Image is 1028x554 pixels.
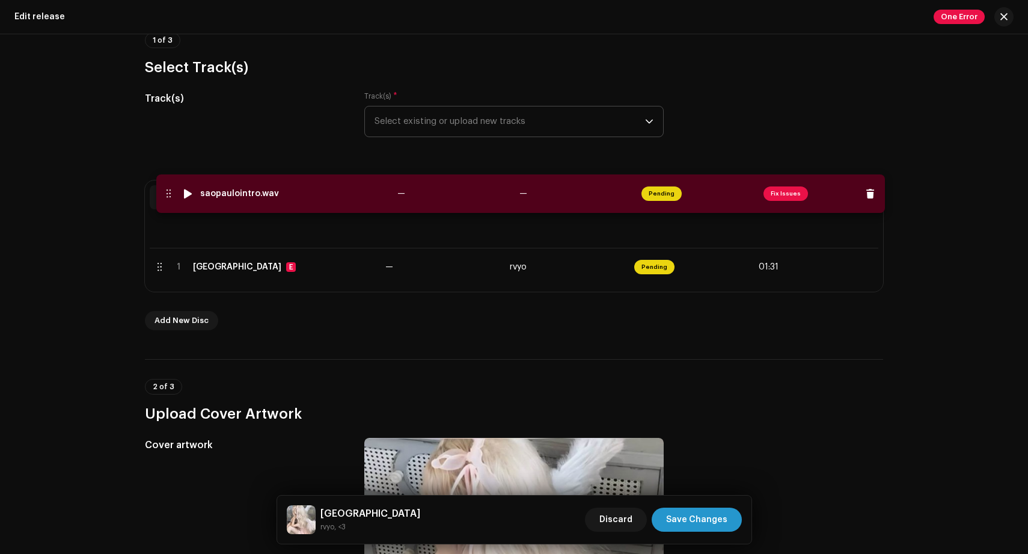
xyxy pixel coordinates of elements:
[505,185,629,209] th: Artist
[634,260,675,274] span: Pending
[385,263,393,271] span: —
[599,508,632,532] span: Discard
[145,438,345,452] h5: Cover artwork
[645,106,653,137] div: dropdown trigger
[287,505,316,534] img: c26092ea-1c6e-458f-8533-0564610d0997
[155,309,209,333] span: Add New Disc
[381,185,505,209] th: Version
[193,262,281,272] div: São Paulo
[666,508,727,532] span: Save Changes
[754,185,878,209] th: Duration
[145,404,883,423] h3: Upload Cover Artwork
[188,185,381,209] th: Title
[364,91,397,101] label: Track(s)
[759,262,779,272] span: 01:31
[286,262,296,272] div: E
[145,58,883,77] h3: Select Track(s)
[629,185,754,209] th: ISRC
[375,106,645,137] span: Select existing or upload new tracks
[510,263,527,271] span: rvyo
[145,311,218,330] button: Add New Disc
[145,91,345,106] h5: Track(s)
[320,521,420,533] small: São Paulo
[652,508,742,532] button: Save Changes
[320,506,420,521] h5: São Paulo
[585,508,647,532] button: Discard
